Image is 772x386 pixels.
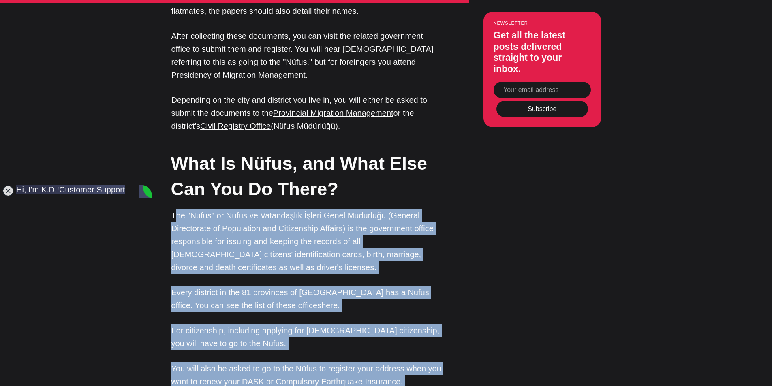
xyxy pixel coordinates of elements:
p: For citizenship, including applying for [DEMOGRAPHIC_DATA] citizenship, you will have to go to th... [171,324,443,350]
p: After collecting these documents, you can visit the related government office to submit them and ... [171,30,443,81]
input: Your email address [494,81,591,98]
h2: What Is Nüfus, and What Else Can You Do There? [171,151,443,202]
a: here. [321,301,340,310]
p: The "Nüfus" or Nüfus ve Vatandaşlık İşleri Genel Müdürlüğü (General Directorate of Population and... [171,209,443,274]
small: Newsletter [494,21,591,26]
p: Every district in the 81 provinces of [GEOGRAPHIC_DATA] has a Nüfus office. You can see the list ... [171,286,443,312]
a: Civil Registry Office [200,122,271,130]
a: Provincial Migration Management [273,109,393,117]
h3: Get all the latest posts delivered straight to your inbox. [494,30,591,75]
p: Depending on the city and district you live in, you will either be asked to submit the documents ... [171,94,443,132]
button: Subscribe [496,101,588,117]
